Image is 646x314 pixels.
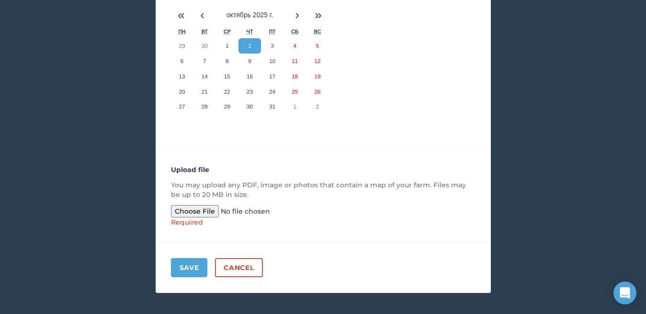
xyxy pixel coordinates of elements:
[213,5,287,26] button: октябрь 2025 г.
[171,38,193,54] button: 29 сентября 2025 г.
[314,73,320,79] abbr: 19 октября 2025 г.
[202,103,208,109] abbr: 28 октября 2025 г.
[294,103,296,109] abbr: 1 ноября 2025 г.
[238,54,261,69] button: 9 октября 2025 г.
[179,88,185,95] abbr: 20 октября 2025 г.
[292,73,298,79] abbr: 18 октября 2025 г.
[193,84,216,99] button: 21 октября 2025 г.
[238,99,261,114] button: 30 октября 2025 г.
[171,5,192,26] button: «
[171,69,193,84] button: 13 октября 2025 г.
[291,29,298,34] abbr: суббота
[261,99,283,114] button: 31 октября 2025 г.
[179,29,186,34] abbr: понедельник
[283,54,306,69] button: 11 октября 2025 г.
[216,69,238,84] button: 15 октября 2025 г.
[287,5,308,26] button: ›
[203,58,206,64] abbr: 7 октября 2025 г.
[179,43,185,49] abbr: 29 сентября 2025 г.
[269,58,275,64] abbr: 10 октября 2025 г.
[215,258,262,277] a: Cancel
[216,38,238,54] button: 1 октября 2025 г.
[238,38,261,54] button: 2 октября 2025 г.
[193,54,216,69] button: 7 октября 2025 г.
[294,43,296,49] abbr: 4 октября 2025 г.
[216,99,238,114] button: 29 октября 2025 г.
[224,29,231,34] abbr: среда
[306,99,329,114] button: 2 ноября 2025 г.
[269,103,275,109] abbr: 31 октября 2025 г.
[308,5,329,26] button: »
[171,99,193,114] button: 27 октября 2025 г.
[226,58,228,64] abbr: 8 октября 2025 г.
[316,103,319,109] abbr: 2 ноября 2025 г.
[202,88,208,95] abbr: 21 октября 2025 г.
[216,54,238,69] button: 8 октября 2025 г.
[283,69,306,84] button: 18 октября 2025 г.
[269,73,275,79] abbr: 17 октября 2025 г.
[248,58,251,64] abbr: 9 октября 2025 г.
[192,5,213,26] button: ‹
[292,88,298,95] abbr: 25 октября 2025 г.
[306,69,329,84] button: 19 октября 2025 г.
[292,58,298,64] abbr: 11 октября 2025 г.
[193,99,216,114] button: 28 октября 2025 г.
[171,84,193,99] button: 20 октября 2025 г.
[247,73,253,79] abbr: 16 октября 2025 г.
[224,88,230,95] abbr: 22 октября 2025 г.
[171,165,209,174] strong: Upload file
[171,54,193,69] button: 6 октября 2025 г.
[193,69,216,84] button: 14 октября 2025 г.
[247,29,253,34] abbr: четверг
[201,29,208,34] abbr: вторник
[314,29,321,34] abbr: воскресенье
[271,43,273,49] abbr: 3 октября 2025 г.
[283,38,306,54] button: 4 октября 2025 г.
[171,217,476,227] div: Required
[261,69,283,84] button: 17 октября 2025 г.
[238,69,261,84] button: 16 октября 2025 г.
[316,43,319,49] abbr: 5 октября 2025 г.
[171,180,476,199] p: You may upload any PDF, image or photos that contain a map of your farm. Files may be up to 20 MB...
[181,58,183,64] abbr: 6 октября 2025 г.
[306,84,329,99] button: 26 октября 2025 г.
[238,84,261,99] button: 23 октября 2025 г.
[269,88,275,95] abbr: 24 октября 2025 г.
[226,43,228,49] abbr: 1 октября 2025 г.
[283,99,306,114] button: 1 ноября 2025 г.
[283,84,306,99] button: 25 октября 2025 г.
[179,73,185,79] abbr: 13 октября 2025 г.
[202,73,208,79] abbr: 14 октября 2025 г.
[202,43,208,49] abbr: 30 сентября 2025 г.
[179,103,185,109] abbr: 27 октября 2025 г.
[269,29,276,34] abbr: пятница
[314,88,320,95] abbr: 26 октября 2025 г.
[227,11,273,19] span: октябрь 2025 г.
[314,58,320,64] abbr: 12 октября 2025 г.
[224,103,230,109] abbr: 29 октября 2025 г.
[306,38,329,54] button: 5 октября 2025 г.
[247,103,253,109] abbr: 30 октября 2025 г.
[247,88,253,95] abbr: 23 октября 2025 г.
[193,38,216,54] button: 30 сентября 2025 г.
[248,43,251,49] abbr: 2 октября 2025 г.
[261,84,283,99] button: 24 октября 2025 г.
[216,84,238,99] button: 22 октября 2025 г.
[613,282,636,304] div: Open Intercom Messenger
[261,54,283,69] button: 10 октября 2025 г.
[261,38,283,54] button: 3 октября 2025 г.
[171,258,208,277] button: Save
[224,73,230,79] abbr: 15 октября 2025 г.
[306,54,329,69] button: 12 октября 2025 г.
